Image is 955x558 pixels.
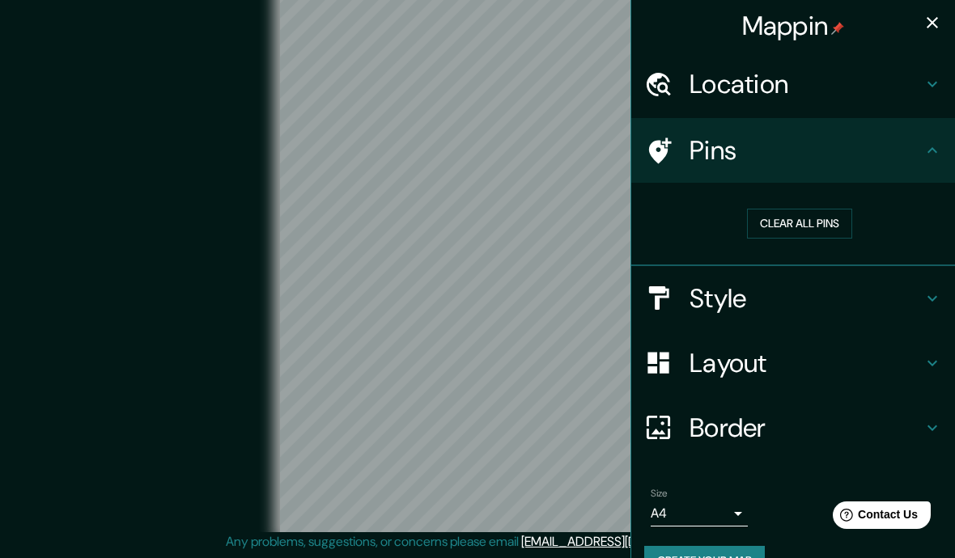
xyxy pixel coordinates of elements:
[690,68,923,100] h4: Location
[631,118,955,183] div: Pins
[631,266,955,331] div: Style
[521,533,721,550] a: [EMAIL_ADDRESS][DOMAIN_NAME]
[690,134,923,167] h4: Pins
[690,412,923,444] h4: Border
[742,10,845,42] h4: Mappin
[631,52,955,116] div: Location
[811,495,937,540] iframe: Help widget launcher
[651,501,748,526] div: A4
[651,486,668,500] label: Size
[831,22,844,35] img: pin-icon.png
[226,532,724,552] p: Any problems, suggestions, or concerns please email .
[747,209,852,239] button: Clear all pins
[690,347,923,379] h4: Layout
[690,282,923,315] h4: Style
[631,331,955,395] div: Layout
[631,395,955,460] div: Border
